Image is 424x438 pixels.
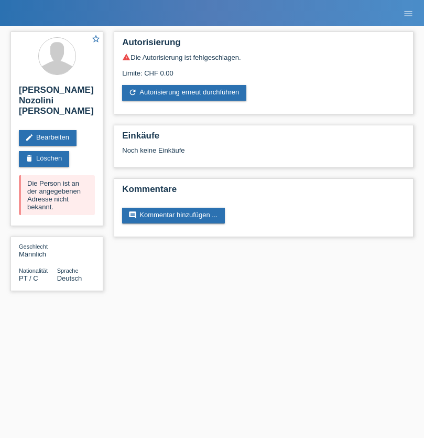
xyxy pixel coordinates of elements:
[19,151,69,167] a: deleteLöschen
[19,85,95,122] h2: [PERSON_NAME] Nozolini [PERSON_NAME]
[122,131,405,146] h2: Einkäufe
[57,268,79,274] span: Sprache
[128,88,137,97] i: refresh
[19,268,48,274] span: Nationalität
[91,34,101,44] i: star_border
[25,154,34,163] i: delete
[122,37,405,53] h2: Autorisierung
[122,146,405,162] div: Noch keine Einkäufe
[122,184,405,200] h2: Kommentare
[122,85,246,101] a: refreshAutorisierung erneut durchführen
[398,10,419,16] a: menu
[25,133,34,142] i: edit
[19,242,57,258] div: Männlich
[122,53,405,61] div: Die Autorisierung ist fehlgeschlagen.
[19,274,38,282] span: Portugal / C / 29.04.2021
[19,175,95,215] div: Die Person ist an der angegebenen Adresse nicht bekannt.
[128,211,137,219] i: comment
[122,208,225,223] a: commentKommentar hinzufügen ...
[403,8,414,19] i: menu
[57,274,82,282] span: Deutsch
[122,53,131,61] i: warning
[122,61,405,77] div: Limite: CHF 0.00
[91,34,101,45] a: star_border
[19,243,48,250] span: Geschlecht
[19,130,77,146] a: editBearbeiten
